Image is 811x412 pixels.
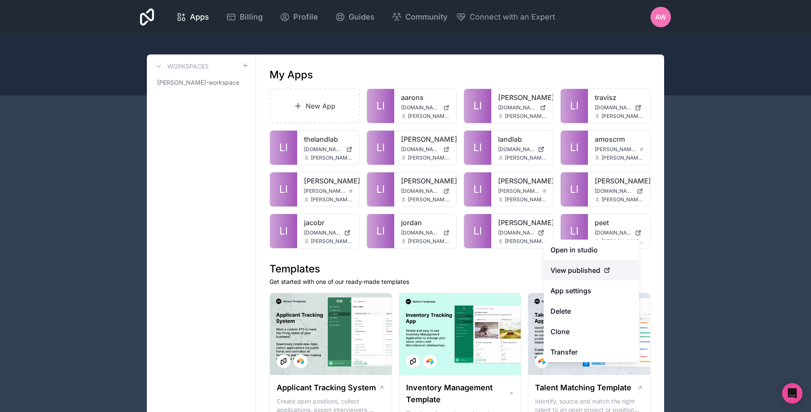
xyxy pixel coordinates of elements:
a: Clone [544,321,639,342]
img: Airtable Logo [427,358,433,365]
a: Ll [464,214,491,248]
span: [PERSON_NAME][DOMAIN_NAME] [595,146,636,153]
span: [DOMAIN_NAME] [595,229,631,236]
a: [PERSON_NAME] [401,176,450,186]
a: [PERSON_NAME]-workspace [154,75,249,90]
a: [PERSON_NAME] [498,92,547,103]
span: AW [655,12,666,22]
a: [PERSON_NAME][DOMAIN_NAME] [304,188,352,195]
span: [PERSON_NAME][EMAIL_ADDRESS][DOMAIN_NAME] [311,154,352,161]
span: Ll [279,183,288,196]
a: Ll [561,131,588,165]
a: [DOMAIN_NAME] [401,104,450,111]
a: [PERSON_NAME][DOMAIN_NAME] [595,146,643,153]
span: [DOMAIN_NAME] [498,146,535,153]
a: Transfer [544,342,639,362]
a: Ll [367,89,394,123]
a: [DOMAIN_NAME] [595,104,643,111]
a: jordan [401,217,450,228]
div: Open Intercom Messenger [782,383,802,403]
a: App settings [544,280,639,301]
a: Apps [169,8,216,26]
span: [PERSON_NAME][EMAIL_ADDRESS][DOMAIN_NAME] [602,196,643,203]
a: Ll [561,89,588,123]
span: [PERSON_NAME][EMAIL_ADDRESS][DOMAIN_NAME] [505,238,547,245]
span: [DOMAIN_NAME] [401,146,440,153]
span: Ll [279,141,288,154]
a: View published [544,260,639,280]
p: Get started with one of our ready-made templates [269,278,651,286]
span: [PERSON_NAME][EMAIL_ADDRESS][DOMAIN_NAME] [505,196,547,203]
span: [PERSON_NAME][EMAIL_ADDRESS][DOMAIN_NAME] [602,238,643,245]
button: Delete [544,301,639,321]
a: Ll [367,214,394,248]
img: Airtable Logo [297,358,304,365]
span: [DOMAIN_NAME] [401,188,440,195]
a: [DOMAIN_NAME] [304,229,352,236]
span: Ll [473,99,482,113]
a: Ll [270,172,297,206]
a: Ll [270,214,297,248]
span: [PERSON_NAME][EMAIL_ADDRESS][DOMAIN_NAME] [602,154,643,161]
h1: Inventory Management Template [406,382,508,406]
span: Ll [570,99,579,113]
span: [DOMAIN_NAME] [595,104,631,111]
a: [PERSON_NAME] [304,176,352,186]
a: [PERSON_NAME] [498,176,547,186]
span: [DOMAIN_NAME] [498,104,537,111]
a: Ll [561,214,588,248]
span: [PERSON_NAME][EMAIL_ADDRESS][DOMAIN_NAME] [408,238,450,245]
span: [PERSON_NAME][EMAIL_ADDRESS][DOMAIN_NAME] [408,154,450,161]
a: peet [595,217,643,228]
span: [DOMAIN_NAME] [401,104,440,111]
span: Community [405,11,447,23]
a: Ll [367,172,394,206]
h1: Templates [269,262,651,276]
a: amoscrm [595,134,643,144]
a: [DOMAIN_NAME] [498,104,547,111]
span: [PERSON_NAME][DOMAIN_NAME] [304,188,346,195]
span: [DOMAIN_NAME] [498,229,535,236]
a: travisz [595,92,643,103]
span: Ll [376,183,385,196]
span: Ll [376,141,385,154]
a: Ll [464,131,491,165]
h1: Applicant Tracking System [277,382,376,394]
span: View published [550,265,600,275]
a: [DOMAIN_NAME] [498,229,547,236]
span: Connect with an Expert [470,11,555,23]
a: Billing [219,8,269,26]
span: [DOMAIN_NAME] [595,188,633,195]
span: [PERSON_NAME][EMAIL_ADDRESS][DOMAIN_NAME] [505,113,547,120]
span: [DOMAIN_NAME] [304,229,341,236]
h1: Talent Matching Template [535,382,631,394]
a: New App [269,89,360,123]
a: Ll [367,131,394,165]
span: [DOMAIN_NAME] [304,146,343,153]
button: Connect with an Expert [456,11,555,23]
span: Ll [376,99,385,113]
span: [PERSON_NAME][EMAIL_ADDRESS][DOMAIN_NAME] [408,196,450,203]
h1: My Apps [269,68,313,82]
span: [PERSON_NAME][EMAIL_ADDRESS][DOMAIN_NAME] [311,196,352,203]
span: Ll [473,224,482,238]
span: [PERSON_NAME][DOMAIN_NAME] [498,188,540,195]
span: Billing [240,11,263,23]
a: landlab [498,134,547,144]
span: [PERSON_NAME][EMAIL_ADDRESS][DOMAIN_NAME] [408,113,450,120]
span: Ll [279,224,288,238]
a: [PERSON_NAME] [595,176,643,186]
a: Ll [270,131,297,165]
a: [DOMAIN_NAME] [595,229,643,236]
a: Workspaces [154,61,209,72]
a: [PERSON_NAME] [498,217,547,228]
span: Apps [190,11,209,23]
a: [PERSON_NAME][DOMAIN_NAME] [498,188,547,195]
span: Guides [349,11,375,23]
a: Ll [561,172,588,206]
span: Ll [570,224,579,238]
a: [DOMAIN_NAME] [304,146,352,153]
a: [DOMAIN_NAME] [401,188,450,195]
a: Profile [273,8,325,26]
a: [DOMAIN_NAME] [595,188,643,195]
